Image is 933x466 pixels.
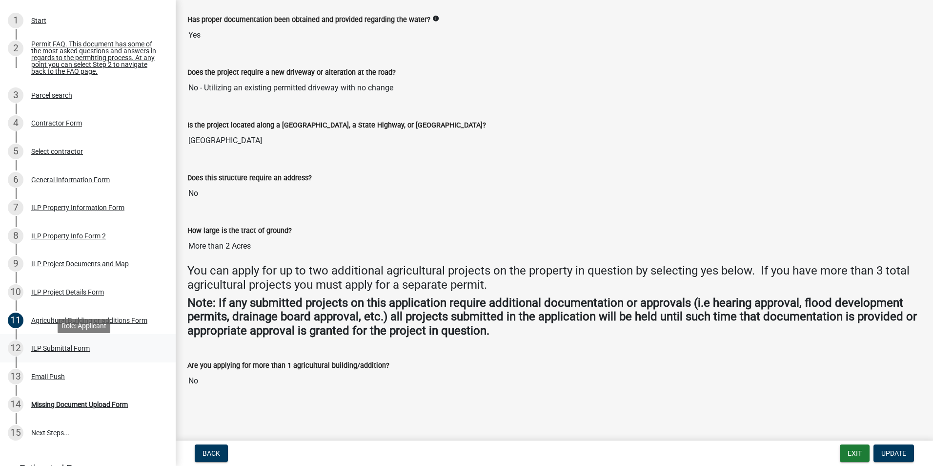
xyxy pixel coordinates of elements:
[873,445,914,462] button: Update
[31,317,147,324] div: Agricultural Building or additions Form
[187,264,921,292] h4: You can apply for up to two additional agricultural projects on the property in question by selec...
[8,172,23,188] div: 6
[31,289,104,296] div: ILP Project Details Form
[8,340,23,356] div: 12
[31,373,65,380] div: Email Push
[195,445,228,462] button: Back
[31,120,82,127] div: Contractor Form
[8,397,23,412] div: 14
[187,228,292,234] label: How large is the tract of ground?
[840,445,870,462] button: Exit
[8,200,23,215] div: 7
[8,41,23,56] div: 2
[187,122,486,129] label: Is the project located along a [GEOGRAPHIC_DATA], a State Highway, or [GEOGRAPHIC_DATA]?
[8,87,23,103] div: 3
[8,369,23,384] div: 13
[8,256,23,272] div: 9
[187,69,396,76] label: Does the project require a new driveway or alteration at the road?
[8,284,23,300] div: 10
[881,449,906,457] span: Update
[8,115,23,131] div: 4
[8,13,23,28] div: 1
[187,17,430,23] label: Has proper documentation been obtained and provided regarding the water?
[8,144,23,159] div: 5
[31,92,72,99] div: Parcel search
[187,175,312,182] label: Does this structure require an address?
[187,296,917,338] strong: Note: If any submitted projects on this application require additional documentation or approvals...
[31,401,128,408] div: Missing Document Upload Form
[31,41,160,75] div: Permit FAQ. This document has some of the most asked questions and answers in regards to the perm...
[31,345,90,352] div: ILP Submittal Form
[31,260,129,267] div: ILP Project Documents and Map
[31,148,83,155] div: Select contractor
[432,15,439,22] i: info
[187,362,389,369] label: Are you applying for more than 1 agricultural building/addition?
[8,425,23,441] div: 15
[8,313,23,328] div: 11
[31,204,124,211] div: ILP Property Information Form
[31,176,110,183] div: General Information Form
[31,17,46,24] div: Start
[8,228,23,244] div: 8
[58,319,110,333] div: Role: Applicant
[31,233,106,239] div: ILP Property Info Form 2
[203,449,220,457] span: Back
